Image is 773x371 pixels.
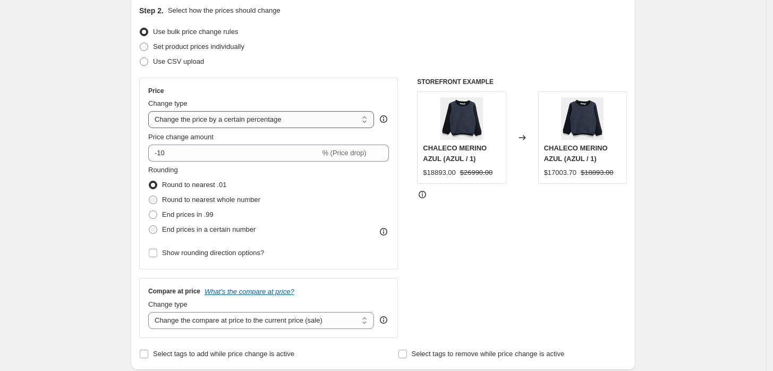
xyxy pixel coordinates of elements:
input: -15 [148,145,320,162]
h2: Step 2. [139,5,164,16]
h3: Price [148,87,164,95]
div: help [378,114,389,124]
span: CHALECO MERINO AZUL (AZUL / 1) [544,144,608,163]
span: Use CSV upload [153,57,204,65]
div: help [378,315,389,325]
span: Use bulk price change rules [153,28,238,36]
span: End prices in .99 [162,210,214,218]
span: Change type [148,99,188,107]
span: Round to nearest whole number [162,196,260,204]
span: Rounding [148,166,178,174]
span: Change type [148,300,188,308]
span: Round to nearest .01 [162,181,226,189]
div: $18893.00 [423,167,455,178]
span: Select tags to remove while price change is active [412,350,565,358]
p: Select how the prices should change [168,5,281,16]
span: Show rounding direction options? [162,249,264,257]
span: Select tags to add while price change is active [153,350,294,358]
img: SWMPBIA21-100-1_80x.jpg [561,97,604,140]
img: SWMPBIA21-100-1_80x.jpg [440,97,483,140]
span: End prices in a certain number [162,225,256,233]
button: What's the compare at price? [205,288,294,296]
h3: Compare at price [148,287,200,296]
div: $17003.70 [544,167,576,178]
strike: $26990.00 [460,167,492,178]
span: CHALECO MERINO AZUL (AZUL / 1) [423,144,487,163]
strike: $18893.00 [581,167,613,178]
h6: STOREFRONT EXAMPLE [417,78,627,86]
span: % (Price drop) [322,149,366,157]
span: Set product prices individually [153,43,244,50]
span: Price change amount [148,133,214,141]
